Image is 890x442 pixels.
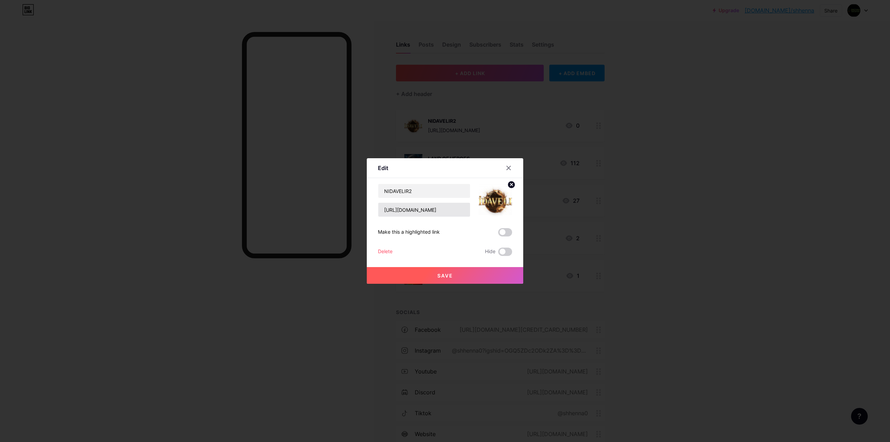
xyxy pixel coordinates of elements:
[378,248,393,256] div: Delete
[367,267,523,284] button: Save
[485,248,495,256] span: Hide
[479,184,512,217] img: link_thumbnail
[378,203,470,217] input: URL
[437,273,453,279] span: Save
[378,228,440,236] div: Make this a highlighted link
[378,184,470,198] input: Title
[378,164,388,172] div: Edit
